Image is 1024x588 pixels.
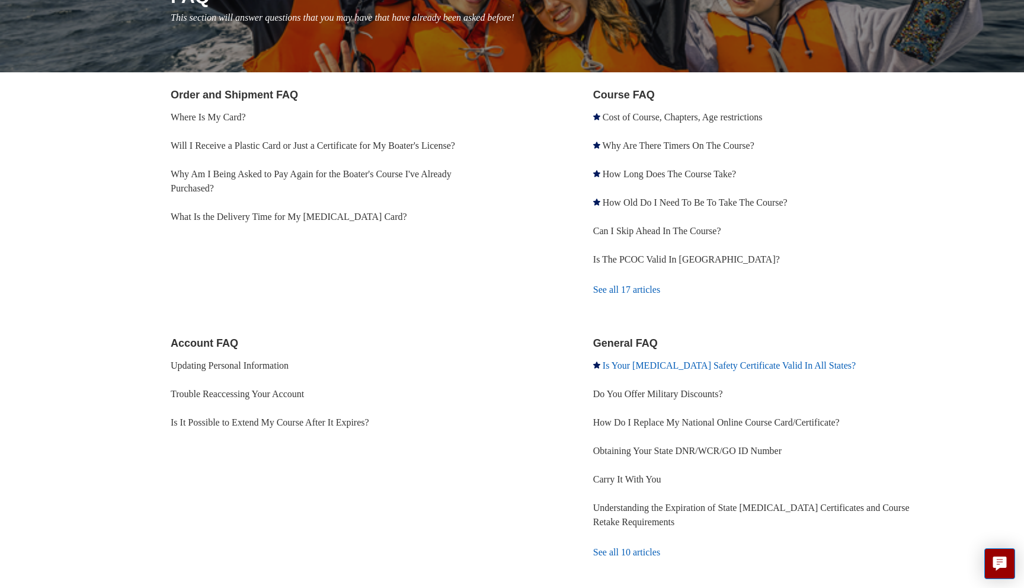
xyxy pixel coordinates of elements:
[593,536,939,568] a: See all 10 articles
[171,360,289,370] a: Updating Personal Information
[171,337,238,349] a: Account FAQ
[593,170,600,177] svg: Promoted article
[984,548,1015,579] button: Live chat
[603,360,856,370] a: Is Your [MEDICAL_DATA] Safety Certificate Valid In All States?
[593,474,661,484] a: Carry It With You
[603,112,763,122] a: Cost of Course, Chapters, Age restrictions
[603,169,736,179] a: How Long Does The Course Take?
[171,11,939,25] p: This section will answer questions that you may have that have already been asked before!
[171,417,369,427] a: Is It Possible to Extend My Course After It Expires?
[593,503,910,527] a: Understanding the Expiration of State [MEDICAL_DATA] Certificates and Course Retake Requirements
[171,89,298,101] a: Order and Shipment FAQ
[593,226,721,236] a: Can I Skip Ahead In The Course?
[171,169,452,193] a: Why Am I Being Asked to Pay Again for the Boater's Course I've Already Purchased?
[593,89,655,101] a: Course FAQ
[593,199,600,206] svg: Promoted article
[593,254,780,264] a: Is The PCOC Valid In [GEOGRAPHIC_DATA]?
[603,197,788,207] a: How Old Do I Need To Be To Take The Course?
[593,337,658,349] a: General FAQ
[593,113,600,120] svg: Promoted article
[603,140,754,151] a: Why Are There Timers On The Course?
[171,389,304,399] a: Trouble Reaccessing Your Account
[171,212,407,222] a: What Is the Delivery Time for My [MEDICAL_DATA] Card?
[593,389,723,399] a: Do You Offer Military Discounts?
[171,112,246,122] a: Where Is My Card?
[171,140,455,151] a: Will I Receive a Plastic Card or Just a Certificate for My Boater's License?
[593,274,939,306] a: See all 17 articles
[593,142,600,149] svg: Promoted article
[593,417,840,427] a: How Do I Replace My National Online Course Card/Certificate?
[593,362,600,369] svg: Promoted article
[593,446,782,456] a: Obtaining Your State DNR/WCR/GO ID Number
